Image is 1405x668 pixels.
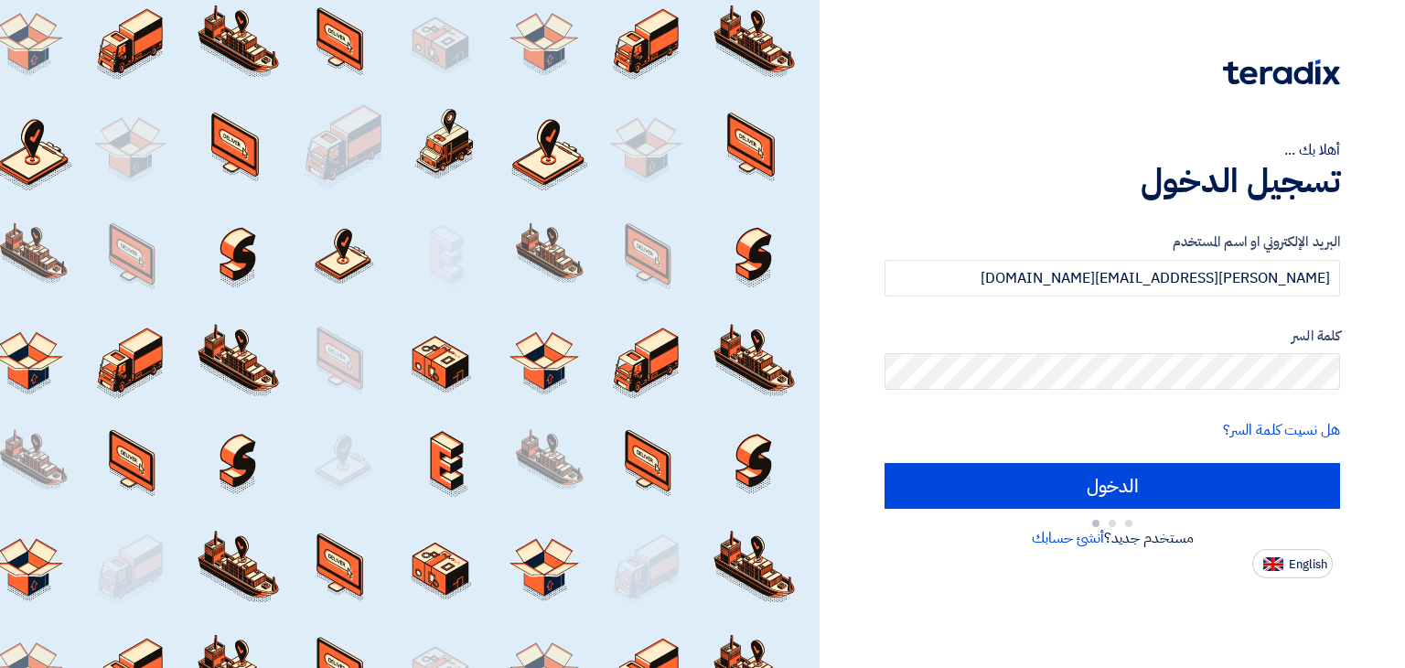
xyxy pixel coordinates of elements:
[1032,527,1104,549] a: أنشئ حسابك
[1252,549,1333,578] button: English
[1289,558,1327,571] span: English
[885,139,1340,161] div: أهلا بك ...
[1223,419,1340,441] a: هل نسيت كلمة السر؟
[885,326,1340,347] label: كلمة السر
[885,161,1340,201] h1: تسجيل الدخول
[885,527,1340,549] div: مستخدم جديد؟
[1223,59,1340,85] img: Teradix logo
[885,232,1340,253] label: البريد الإلكتروني او اسم المستخدم
[885,260,1340,296] input: أدخل بريد العمل الإلكتروني او اسم المستخدم الخاص بك ...
[1263,557,1283,571] img: en-US.png
[885,463,1340,509] input: الدخول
